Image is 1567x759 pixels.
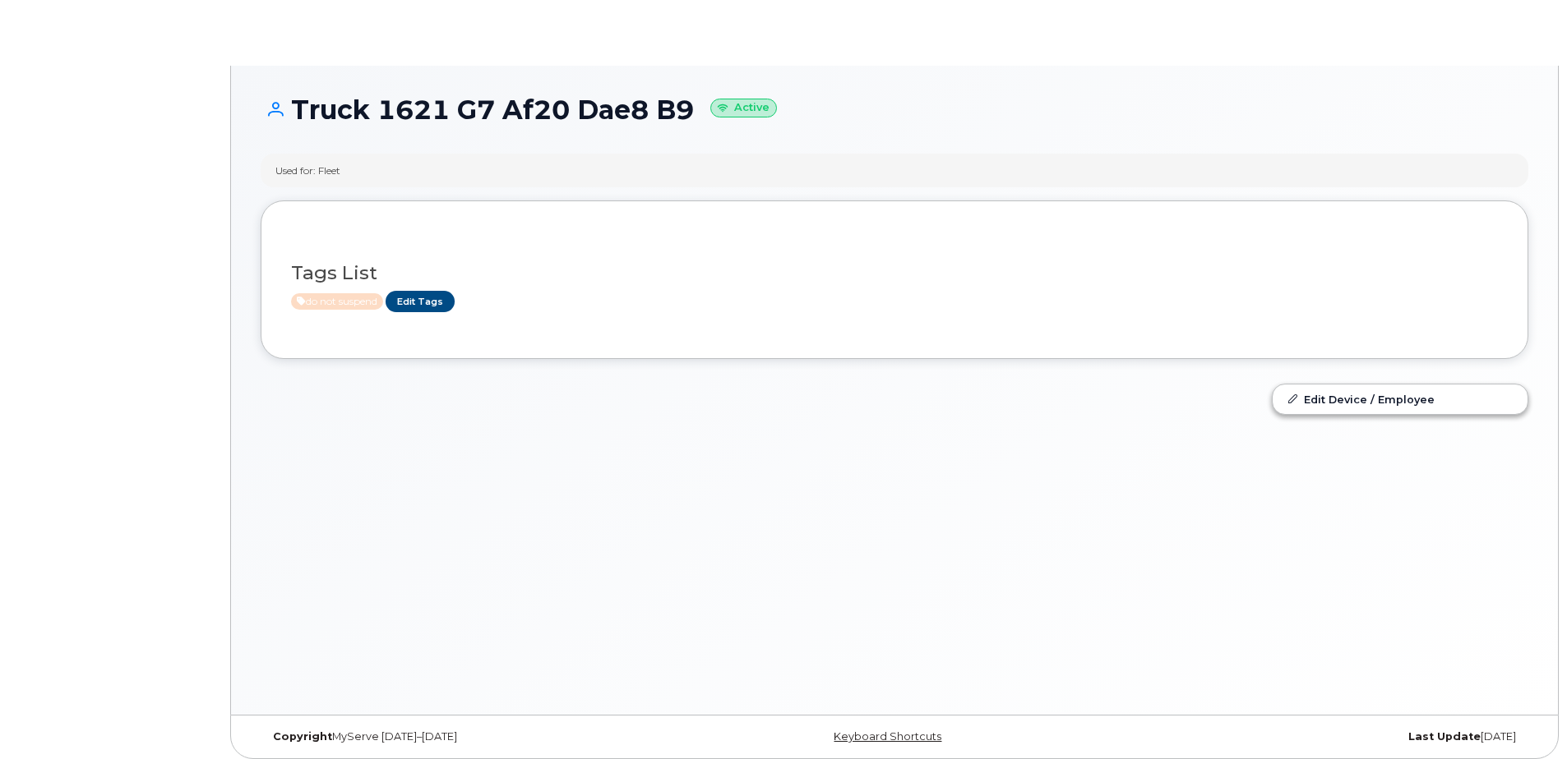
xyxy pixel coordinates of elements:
[261,95,1528,124] h1: Truck 1621 G7 Af20 Dae8 B9
[386,291,455,311] a: Edit Tags
[273,730,332,743] strong: Copyright
[1408,730,1481,743] strong: Last Update
[291,293,383,310] span: Active
[1273,384,1528,414] a: Edit Device / Employee
[291,263,1498,283] h3: Tags List
[261,730,683,743] div: MyServe [DATE]–[DATE]
[834,730,941,743] a: Keyboard Shortcuts
[710,99,777,117] small: Active
[275,163,340,177] div: Used for: Fleet
[1106,730,1528,743] div: [DATE]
